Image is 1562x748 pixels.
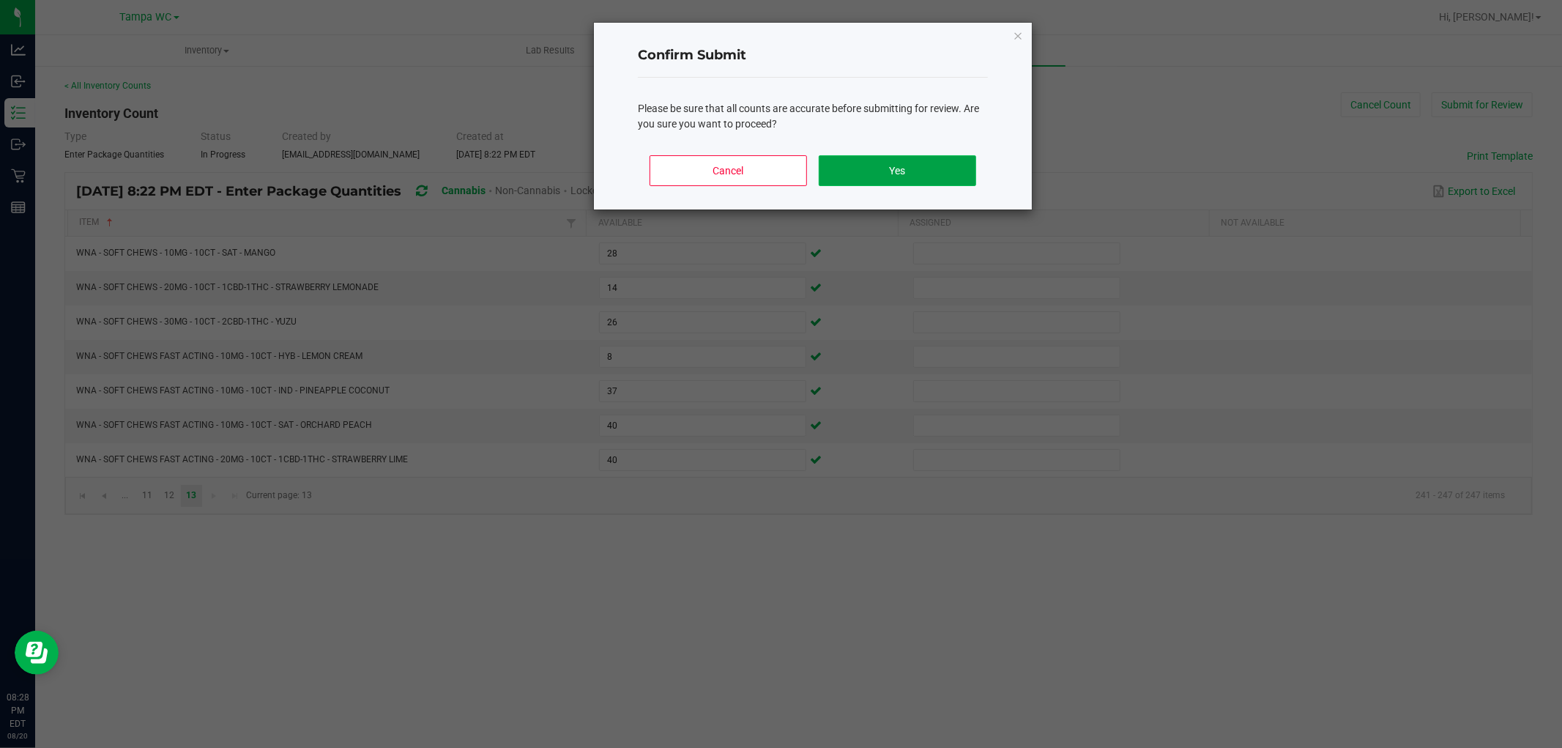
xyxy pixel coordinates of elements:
iframe: Resource center [15,631,59,675]
h4: Confirm Submit [638,46,988,65]
button: Yes [819,155,976,186]
div: Please be sure that all counts are accurate before submitting for review. Are you sure you want t... [638,101,988,132]
button: Cancel [650,155,807,186]
button: Close [1013,26,1023,44]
